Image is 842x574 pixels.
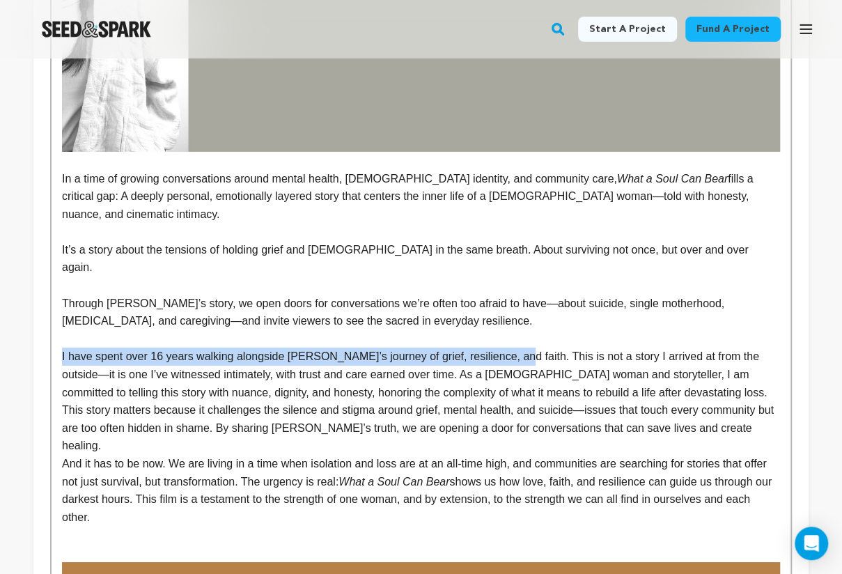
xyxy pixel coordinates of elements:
a: Fund a project [685,17,781,42]
span: In a time of growing conversations around mental health, [DEMOGRAPHIC_DATA] identity, and communi... [62,173,617,185]
p: I have spent over 16 years walking alongside [PERSON_NAME]’s journey of grief, resilience, and fa... [62,348,780,401]
p: And it has to be now. We are living in a time when isolation and loss are at an all-time high, an... [62,455,780,526]
span: It’s a story about the tensions of holding grief and [DEMOGRAPHIC_DATA] in the same breath. About... [62,244,751,274]
p: This story matters because it challenges the silence and stigma around grief, mental health, and ... [62,401,780,455]
em: What a Soul Can Bear [338,476,449,488]
span: fills a critical gap: A deeply personal, emotionally layered story that centers the inner life of... [62,173,756,220]
div: Open Intercom Messenger [795,527,828,560]
a: Seed&Spark Homepage [42,21,151,38]
img: Seed&Spark Logo Dark Mode [42,21,151,38]
a: Start a project [578,17,677,42]
em: What a Soul Can Bear [617,173,728,185]
span: Through [PERSON_NAME]’s story, we open doors for conversations we’re often too afraid to have—abo... [62,297,727,327]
